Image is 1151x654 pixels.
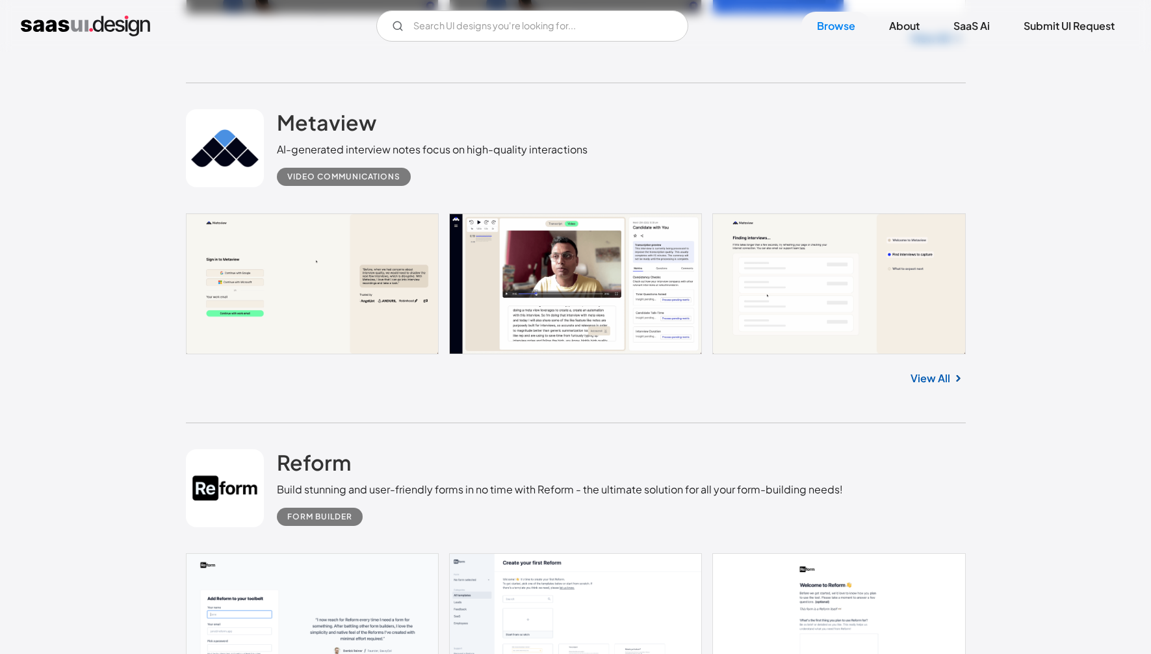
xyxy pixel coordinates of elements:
a: View All [911,371,950,386]
div: Build stunning and user-friendly forms in no time with Reform - the ultimate solution for all you... [277,482,843,497]
div: Form Builder [287,509,352,525]
a: home [21,16,150,36]
div: AI-generated interview notes focus on high-quality interactions [277,142,588,157]
form: Email Form [376,10,688,42]
input: Search UI designs you're looking for... [376,10,688,42]
h2: Reform [277,449,351,475]
a: Browse [801,12,871,40]
a: SaaS Ai [938,12,1005,40]
div: Video Communications [287,169,400,185]
a: Submit UI Request [1008,12,1130,40]
h2: Metaview [277,109,376,135]
a: Metaview [277,109,376,142]
a: About [873,12,935,40]
a: Reform [277,449,351,482]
